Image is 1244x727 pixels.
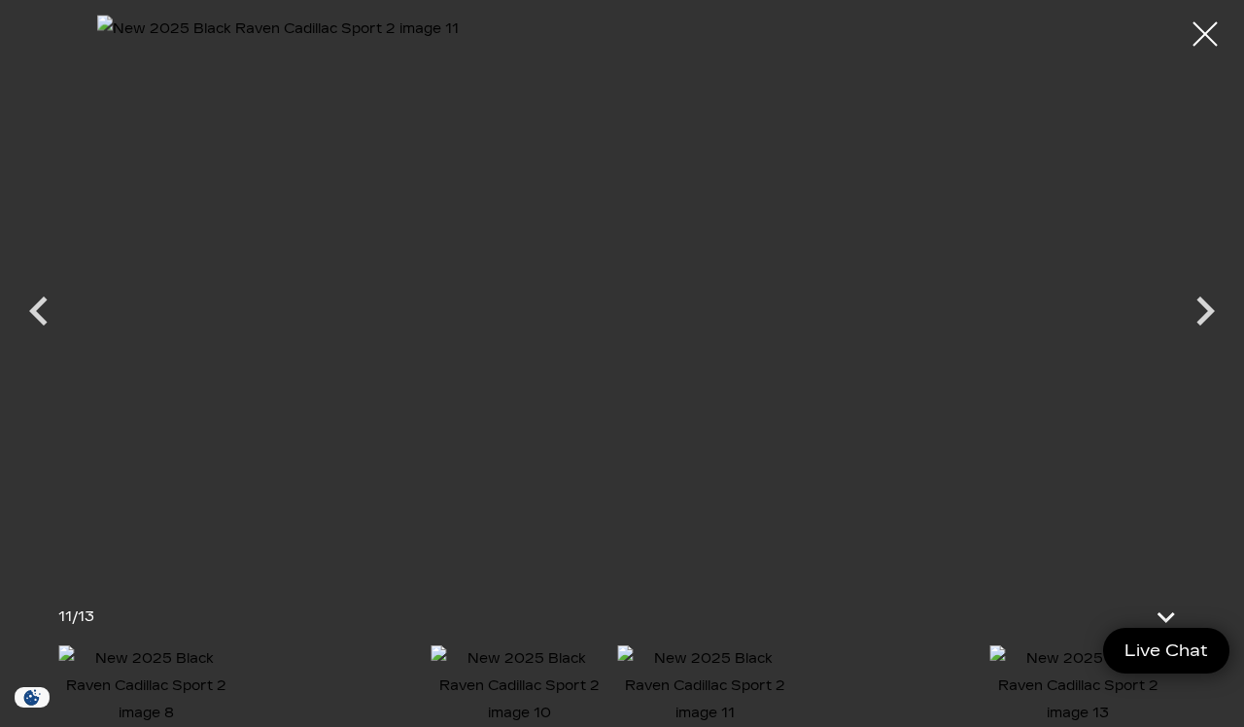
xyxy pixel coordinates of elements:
[10,687,54,708] img: Opt-Out Icon
[10,687,54,708] section: Click to Open Cookie Consent Modal
[1103,628,1229,674] a: Live Chat
[58,608,72,625] span: 11
[58,645,235,727] img: New 2025 Black Raven Cadillac Sport 2 image 8
[617,645,794,727] img: New 2025 Black Raven Cadillac Sport 2 image 11
[78,608,94,625] span: 13
[58,604,94,631] div: /
[989,645,1166,727] img: New 2025 Black Raven Cadillac Sport 2 image 13
[97,15,1050,571] img: New 2025 Black Raven Cadillac Sport 2 image 11
[431,645,607,727] img: New 2025 Black Raven Cadillac Sport 2 image 10
[1115,640,1218,662] span: Live Chat
[1176,272,1234,360] div: Next
[10,272,68,360] div: Previous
